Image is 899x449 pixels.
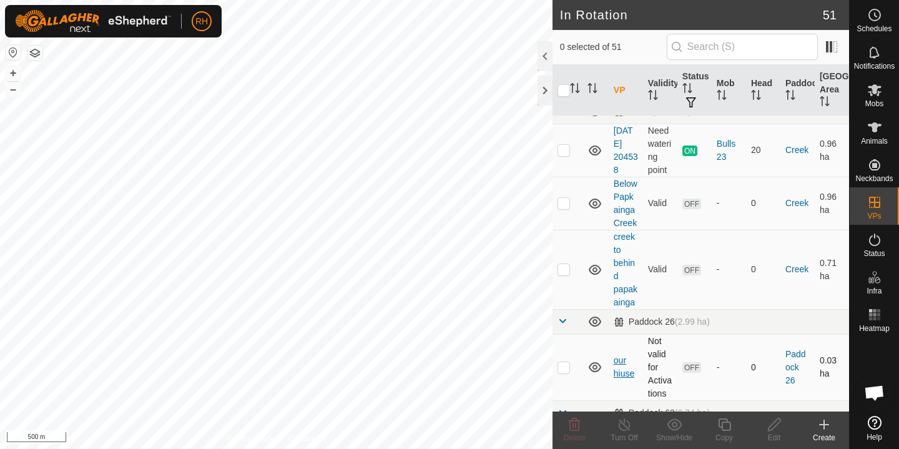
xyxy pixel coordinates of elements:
span: (0.74 ha) [675,408,710,418]
div: Create [799,432,849,443]
input: Search (S) [667,34,818,60]
span: Help [867,433,882,441]
a: Contact Us [288,433,325,444]
span: Notifications [854,62,895,70]
img: Gallagher Logo [15,10,171,32]
span: 51 [823,6,837,24]
th: Status [677,65,712,116]
th: VP [609,65,643,116]
span: 0 selected of 51 [560,41,667,54]
span: Neckbands [855,175,893,182]
span: VPs [867,212,881,220]
a: our hiuse [614,355,634,378]
p-sorticon: Activate to sort [785,92,795,102]
p-sorticon: Activate to sort [682,85,692,95]
a: creek to behind papakainga [614,232,637,307]
th: Head [746,65,780,116]
p-sorticon: Activate to sort [587,85,597,95]
span: OFF [682,265,701,275]
div: Open chat [856,374,893,412]
span: Mobs [865,100,883,107]
h2: In Rotation [560,7,823,22]
td: 0 [746,177,780,230]
td: 0 [746,230,780,309]
div: Paddock 63 [614,408,710,418]
td: Not valid for Activations [643,334,677,400]
span: OFF [682,199,701,209]
div: Copy [699,432,749,443]
a: Help [850,411,899,446]
div: - [717,197,741,210]
span: ON [682,146,697,156]
p-sorticon: Activate to sort [820,98,830,108]
span: OFF [682,362,701,373]
td: Need watering point [643,124,677,177]
button: Map Layers [27,46,42,61]
span: (2.99 ha) [675,317,710,327]
p-sorticon: Activate to sort [570,85,580,95]
span: Schedules [857,25,892,32]
div: - [717,263,741,276]
div: Paddock 26 [614,317,710,327]
div: Turn Off [599,432,649,443]
p-sorticon: Activate to sort [717,92,727,102]
a: Creek [785,264,808,274]
td: 0.96 ha [815,124,849,177]
th: Paddock [780,65,815,116]
span: Heatmap [859,325,890,332]
a: Paddock 26 [785,349,806,385]
a: Creek [785,145,808,155]
span: Infra [867,287,882,295]
span: Delete [564,433,586,442]
div: Edit [749,432,799,443]
a: Creek [785,198,808,208]
div: Show/Hide [649,432,699,443]
td: 0.71 ha [815,230,849,309]
th: Mob [712,65,746,116]
th: [GEOGRAPHIC_DATA] Area [815,65,849,116]
span: Animals [861,137,888,145]
a: Below Papkainga Creek [614,179,637,228]
p-sorticon: Activate to sort [751,92,761,102]
p-sorticon: Activate to sort [648,92,658,102]
td: Valid [643,177,677,230]
button: + [6,66,21,81]
button: Reset Map [6,45,21,60]
td: 20 [746,124,780,177]
td: 0 [746,334,780,400]
a: [DATE] 204538 [614,126,638,175]
td: 0.03 ha [815,334,849,400]
span: RH [195,15,208,28]
span: (10.58 ha) [652,106,692,116]
div: - [717,361,741,374]
a: Privacy Policy [227,433,273,444]
span: Status [863,250,885,257]
td: 0.96 ha [815,177,849,230]
div: Bulls 23 [717,137,741,164]
th: Validity [643,65,677,116]
button: – [6,82,21,97]
td: Valid [643,230,677,309]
